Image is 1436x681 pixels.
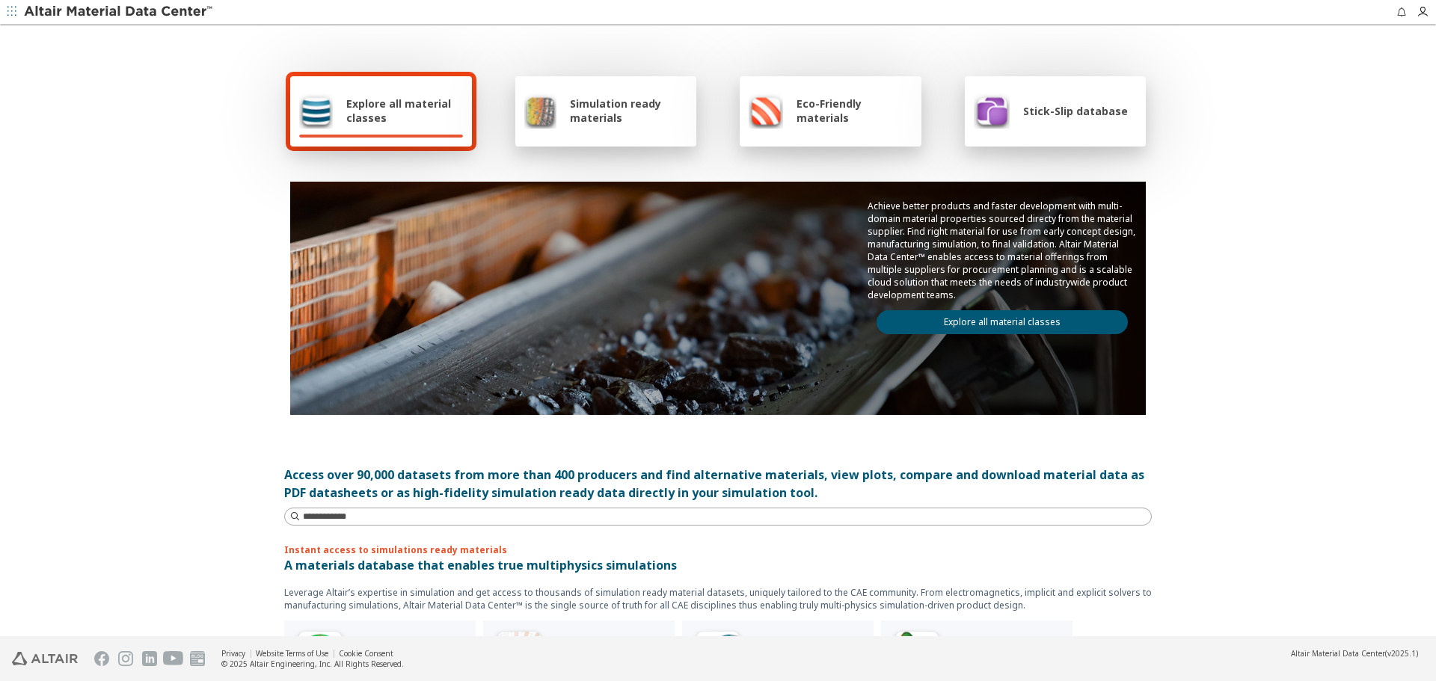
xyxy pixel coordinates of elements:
[12,652,78,665] img: Altair Engineering
[570,96,687,125] span: Simulation ready materials
[284,543,1152,556] p: Instant access to simulations ready materials
[1291,648,1418,659] div: (v2025.1)
[284,556,1152,574] p: A materials database that enables true multiphysics simulations
[284,586,1152,611] p: Leverage Altair’s expertise in simulation and get access to thousands of simulation ready materia...
[1291,648,1385,659] span: Altair Material Data Center
[974,93,1010,129] img: Stick-Slip database
[346,96,463,125] span: Explore all material classes
[284,466,1152,502] div: Access over 90,000 datasets from more than 400 producers and find alternative materials, view plo...
[877,310,1128,334] a: Explore all material classes
[24,4,215,19] img: Altair Material Data Center
[299,93,333,129] img: Explore all material classes
[1023,104,1128,118] span: Stick-Slip database
[797,96,912,125] span: Eco-Friendly materials
[868,200,1137,301] p: Achieve better products and faster development with multi-domain material properties sourced dire...
[256,648,328,659] a: Website Terms of Use
[339,648,393,659] a: Cookie Consent
[749,93,783,129] img: Eco-Friendly materials
[221,648,245,659] a: Privacy
[524,93,556,129] img: Simulation ready materials
[221,659,404,669] div: © 2025 Altair Engineering, Inc. All Rights Reserved.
